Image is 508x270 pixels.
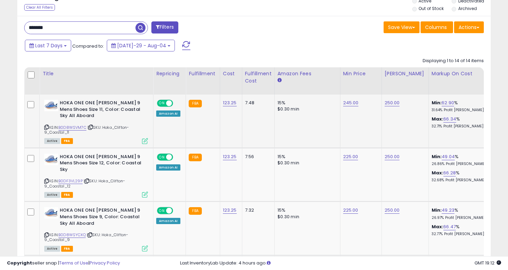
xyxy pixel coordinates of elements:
[432,99,442,106] b: Min:
[172,154,183,160] span: OFF
[156,218,180,224] div: Amazon AI
[432,154,489,166] div: %
[385,153,400,160] a: 250.00
[172,100,183,106] span: OFF
[44,154,148,197] div: ASIN:
[25,40,71,51] button: Last 7 Days
[425,24,447,31] span: Columns
[432,224,489,237] div: %
[432,223,444,230] b: Max:
[245,100,269,106] div: 7.48
[158,208,166,214] span: ON
[151,21,178,33] button: Filters
[44,100,148,143] div: ASIN:
[343,70,379,77] div: Min Price
[60,100,144,121] b: HOKA ONE ONE [PERSON_NAME] 9 Mens Shoes Size 11, Color: Coastal Sky All Aboard
[277,100,335,106] div: 15%
[245,154,269,160] div: 7.56
[44,207,58,219] img: 4137YNnEM0L._SL40_.jpg
[385,70,426,77] div: [PERSON_NAME]
[385,207,400,214] a: 250.00
[384,21,420,33] button: Save View
[107,40,175,51] button: [DATE]-29 - Aug-04
[432,207,489,220] div: %
[58,178,83,184] a: B0DF3VL29P
[277,207,335,213] div: 15%
[443,170,456,176] a: 66.28
[59,260,88,266] a: Terms of Use
[223,207,237,214] a: 123.25
[432,153,442,160] b: Min:
[223,153,237,160] a: 123.25
[44,125,129,135] span: | SKU: Hoka_Clifton-9_Coastal_11
[432,170,444,176] b: Max:
[432,207,442,213] b: Min:
[156,70,183,77] div: Repricing
[432,215,489,220] p: 26.97% Profit [PERSON_NAME]
[61,192,73,198] span: FBA
[223,99,237,106] a: 123.25
[245,207,269,213] div: 7.32
[432,232,489,237] p: 32.77% Profit [PERSON_NAME]
[90,260,120,266] a: Privacy Policy
[458,6,477,11] label: Archived
[180,260,501,267] div: Last InventoryLab Update: 4 hours ago.
[44,138,60,144] span: All listings currently available for purchase on Amazon
[7,260,32,266] strong: Copyright
[421,21,453,33] button: Columns
[432,116,489,129] div: %
[443,223,456,230] a: 66.47
[418,6,444,11] label: Out of Stock
[343,207,358,214] a: 225.00
[429,67,494,95] th: The percentage added to the cost of goods (COGS) that forms the calculator for Min & Max prices.
[189,100,201,107] small: FBA
[156,110,180,117] div: Amazon AI
[432,100,489,113] div: %
[72,43,104,49] span: Compared to:
[442,153,455,160] a: 49.04
[277,106,335,112] div: $0.30 min
[432,70,491,77] div: Markup on Cost
[423,58,484,64] div: Displaying 1 to 14 of 14 items
[442,99,454,106] a: 62.90
[443,116,456,123] a: 66.34
[277,77,282,84] small: Amazon Fees.
[44,100,58,111] img: 4137YNnEM0L._SL40_.jpg
[442,207,454,214] a: 49.23
[44,178,125,189] span: | SKU: Hoka_Clifton-9_Coastal_12
[44,232,128,242] span: | SKU: Hoka_Clifton-9_Coastal_9
[277,70,337,77] div: Amazon Fees
[35,42,63,49] span: Last 7 Days
[343,153,358,160] a: 225.00
[24,4,55,11] div: Clear All Filters
[454,21,484,33] button: Actions
[223,70,239,77] div: Cost
[245,70,272,85] div: Fulfillment Cost
[61,246,73,252] span: FBA
[385,99,400,106] a: 250.00
[474,260,501,266] span: 2025-08-12 19:12 GMT
[60,207,144,228] b: HOKA ONE ONE [PERSON_NAME] 9 Mens Shoes Size 9, Color: Coastal Sky All Aboard
[189,207,201,215] small: FBA
[7,260,120,267] div: seller snap | |
[189,70,217,77] div: Fulfillment
[432,108,489,113] p: 31.64% Profit [PERSON_NAME]
[432,178,489,183] p: 32.68% Profit [PERSON_NAME]
[44,207,148,251] div: ASIN:
[158,154,166,160] span: ON
[432,116,444,122] b: Max:
[117,42,166,49] span: [DATE]-29 - Aug-04
[432,124,489,129] p: 32.71% Profit [PERSON_NAME]
[432,170,489,183] div: %
[277,154,335,160] div: 15%
[172,208,183,214] span: OFF
[44,246,60,252] span: All listings currently available for purchase on Amazon
[156,164,180,171] div: Amazon AI
[60,154,144,175] b: HOKA ONE ONE [PERSON_NAME] 9 Mens Shoes Size 12, Color: Coastal Sky
[277,214,335,220] div: $0.30 min
[58,125,86,131] a: B0D8WSVM7C
[343,99,359,106] a: 245.00
[44,192,60,198] span: All listings currently available for purchase on Amazon
[61,138,73,144] span: FBA
[58,232,86,238] a: B0D8WSYCXQ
